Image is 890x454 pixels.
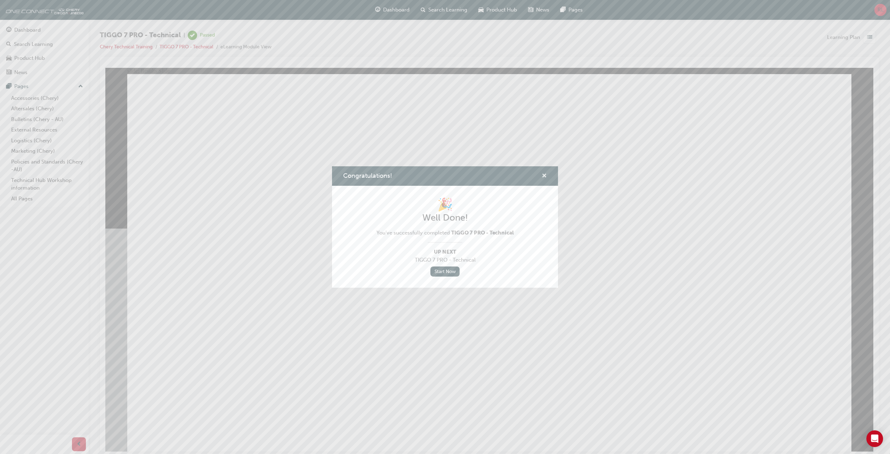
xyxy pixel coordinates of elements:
span: Congratulations! [343,172,392,180]
span: You've successfully completed [377,229,514,237]
button: cross-icon [542,172,547,181]
h1: 🎉 [377,197,514,212]
a: Start Now [430,266,460,277]
span: TIGGO 7 PRO - Technical [377,256,514,264]
span: Up Next [377,248,514,256]
span: TIGGO 7 PRO - Technical [451,230,514,236]
h2: Well Done! [377,212,514,223]
span: cross-icon [542,173,547,180]
div: Open Intercom Messenger [866,430,883,447]
div: Congratulations! [332,166,558,288]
